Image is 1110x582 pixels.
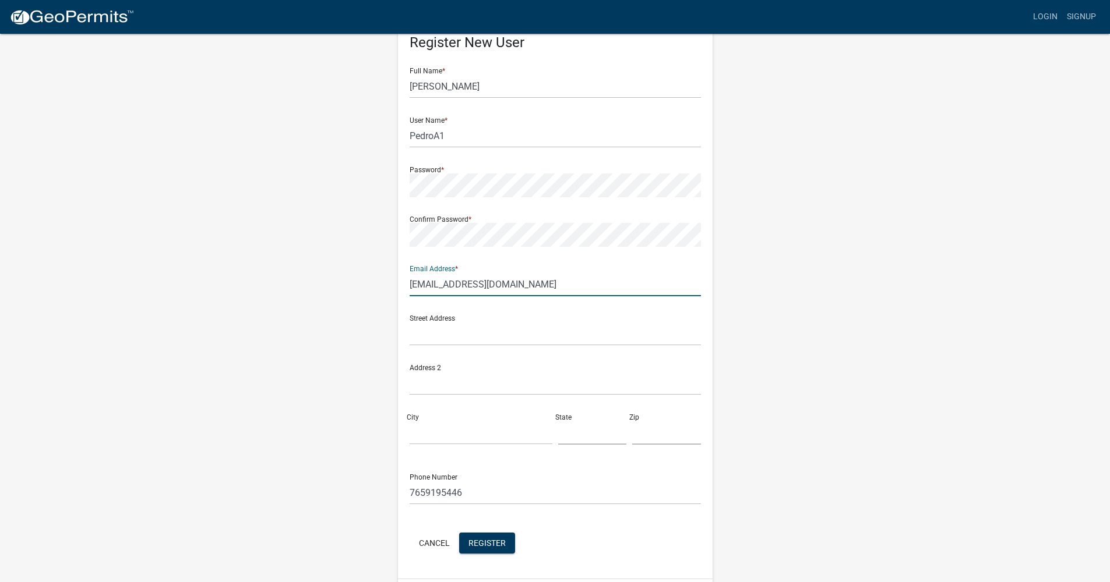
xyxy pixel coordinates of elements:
h5: Register New User [410,34,701,51]
button: Register [459,533,515,553]
span: Register [468,538,506,547]
a: Login [1028,6,1062,28]
button: Cancel [410,533,459,553]
a: Signup [1062,6,1101,28]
